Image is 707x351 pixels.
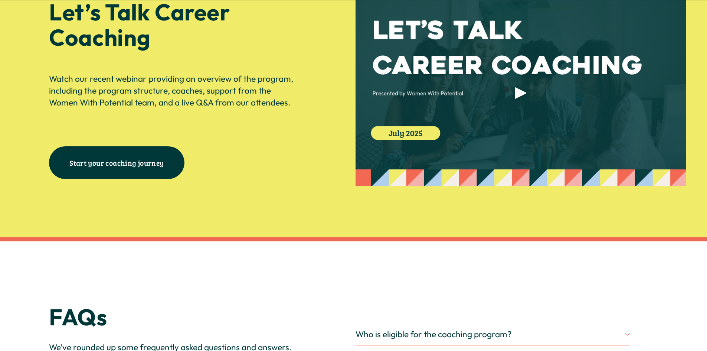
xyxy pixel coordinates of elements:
[49,146,184,179] a: Start your coaching journey
[356,329,625,339] span: Who is eligible for the coaching program?
[49,302,107,331] strong: FAQs
[49,73,295,108] span: Watch our recent webinar providing an overview of the program, including the program structure, c...
[512,84,530,102] div: Play
[356,323,630,345] button: Who is eligible for the coaching program?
